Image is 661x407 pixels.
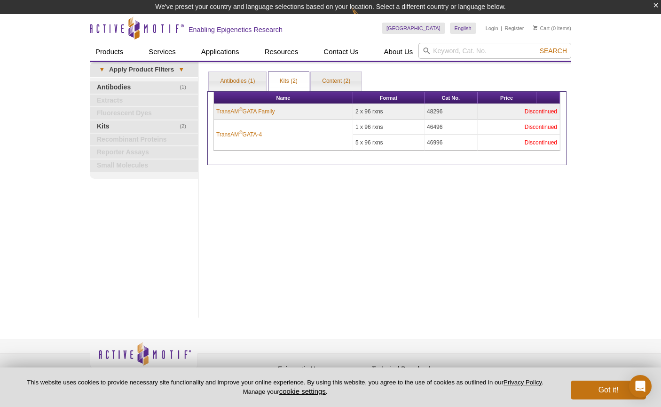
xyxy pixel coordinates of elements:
[216,107,275,116] a: TransAM®GATA Family
[90,95,198,107] a: Extracts
[90,81,198,94] a: (1)Antibodies
[353,120,425,135] td: 1 x 96 rxns
[90,146,198,159] a: Reporter Assays
[425,104,477,120] td: 48296
[90,160,198,172] a: Small Molecules
[425,135,477,151] td: 46996
[279,387,326,395] button: cookie settings
[425,120,477,135] td: 46496
[478,120,560,135] td: Discontinued
[239,107,242,112] sup: ®
[239,130,242,135] sup: ®
[629,375,652,398] div: Open Intercom Messenger
[478,104,560,120] td: Discontinued
[382,23,445,34] a: [GEOGRAPHIC_DATA]
[501,23,502,34] li: |
[180,120,191,133] span: (2)
[537,47,570,55] button: Search
[268,72,309,91] a: Kits (2)
[143,43,181,61] a: Services
[90,107,198,120] a: Fluorescent Dyes
[15,378,555,396] p: This website uses cookies to provide necessary site functionality and improve your online experie...
[478,135,560,151] td: Discontinued
[450,23,476,34] a: English
[540,47,567,55] span: Search
[486,25,498,32] a: Login
[189,25,283,34] h2: Enabling Epigenetics Research
[533,23,571,34] li: (0 items)
[90,134,198,146] a: Recombinant Proteins
[259,43,304,61] a: Resources
[533,25,550,32] a: Cart
[203,364,239,378] a: Privacy Policy
[353,135,425,151] td: 5 x 96 rxns
[90,62,198,77] a: ▾Apply Product Filters▾
[174,65,189,74] span: ▾
[533,25,537,30] img: Your Cart
[504,379,542,386] a: Privacy Policy
[504,25,524,32] a: Register
[311,72,362,91] a: Content (2)
[278,365,367,373] h4: Epigenetic News
[94,65,109,74] span: ▾
[353,104,425,120] td: 2 x 96 rxns
[318,43,364,61] a: Contact Us
[571,381,646,399] button: Got it!
[378,43,419,61] a: About Us
[352,7,377,29] img: Change Here
[478,92,536,104] th: Price
[90,43,129,61] a: Products
[372,365,461,373] h4: Technical Downloads
[209,72,266,91] a: Antibodies (1)
[214,92,353,104] th: Name
[90,339,198,377] img: Active Motif,
[180,81,191,94] span: (1)
[196,43,245,61] a: Applications
[90,120,198,133] a: (2)Kits
[425,92,477,104] th: Cat No.
[418,43,571,59] input: Keyword, Cat. No.
[466,356,536,376] table: Click to Verify - This site chose Symantec SSL for secure e-commerce and confidential communicati...
[353,92,425,104] th: Format
[216,130,262,139] a: TransAM®GATA-4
